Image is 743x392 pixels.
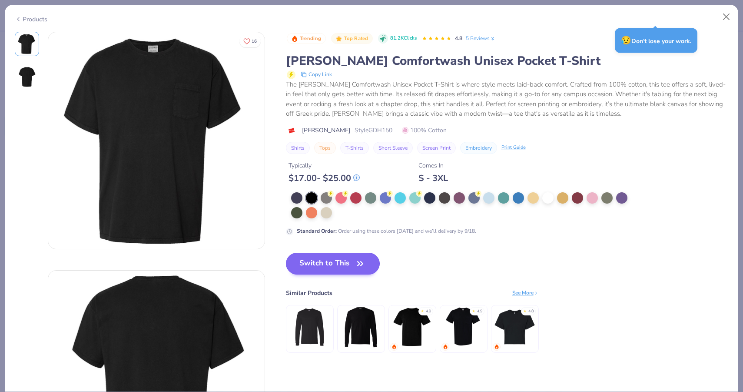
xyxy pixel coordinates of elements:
img: Front [17,34,37,54]
button: Like [239,35,261,47]
button: Badge Button [287,33,326,44]
img: Comfort Colors Adult Heavyweight T-Shirt [391,306,433,348]
img: brand logo [286,127,298,134]
div: ★ [472,308,475,312]
button: Switch to This [286,253,380,275]
img: Trending sort [291,35,298,42]
button: T-Shirts [340,142,369,154]
div: 4.9 [477,308,482,315]
div: Comes In [418,161,448,170]
div: ★ [421,308,424,312]
span: [PERSON_NAME] [302,126,350,135]
div: Order using these colors [DATE] and we’ll delivery by 9/18. [297,227,476,235]
img: Front [48,32,265,249]
button: Screen Print [417,142,456,154]
div: 4.8 Stars [422,32,451,46]
span: Trending [300,36,321,41]
div: $ 17.00 - $ 25.00 [289,173,360,184]
img: trending.gif [494,344,499,349]
img: Back [17,67,37,87]
div: Typically [289,161,360,170]
img: trending.gif [443,344,448,349]
button: Short Sleeve [373,142,413,154]
span: 81.2K Clicks [390,35,417,42]
div: 4.9 [426,308,431,315]
img: trending.gif [391,344,397,349]
div: See More [512,289,539,297]
div: Products [15,15,47,24]
div: [PERSON_NAME] Comfortwash Unisex Pocket T-Shirt [286,53,729,69]
div: The [PERSON_NAME] Comfortwash Unisex Pocket T-Shirt is where style meets laid-back comfort. Craft... [286,80,729,119]
a: 5 Reviews [466,34,496,42]
img: Comfort Colors Adult Heavyweight RS Pocket T-Shirt [443,306,484,348]
div: Similar Products [286,288,332,298]
div: 4.8 [528,308,534,315]
strong: Standard Order : [297,228,337,235]
img: Top Rated sort [335,35,342,42]
span: 100% Cotton [402,126,447,135]
img: Hanes Men's 5.2 oz. ComfortSoft® Cotton Long-Sleeve T-Shirt [289,306,330,348]
span: 😥 [621,35,631,46]
button: Shirts [286,142,310,154]
button: Tops [314,142,336,154]
div: S - 3XL [418,173,448,184]
button: Close [718,9,735,25]
span: 4.8 [455,35,462,42]
span: 16 [252,39,257,44]
img: Hanes Authentic Long Sleeve T-Shirt [340,306,381,348]
div: Print Guide [501,144,526,151]
span: Top Rated [344,36,368,41]
span: Style GDH150 [355,126,392,135]
div: ★ [523,308,527,312]
button: Embroidery [460,142,497,154]
img: Next Level Apparel Ladies' Ideal Crop T-Shirt [494,306,535,348]
div: Don’t lose your work. [615,28,697,53]
button: Badge Button [331,33,373,44]
button: copy to clipboard [298,69,335,80]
